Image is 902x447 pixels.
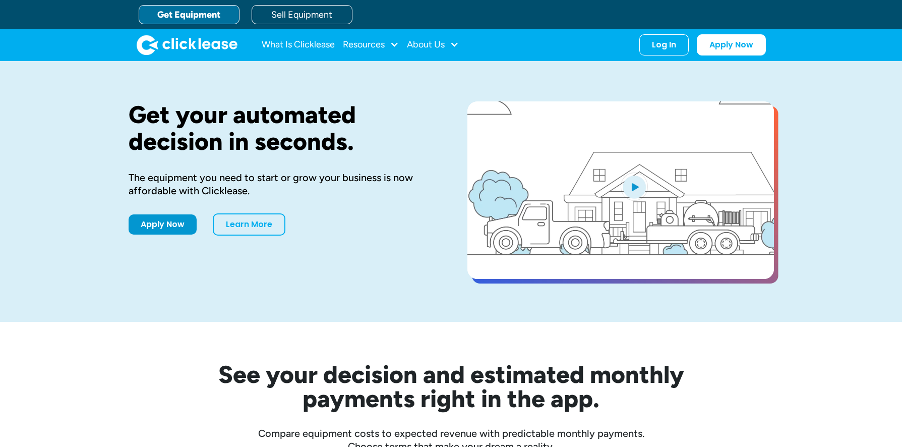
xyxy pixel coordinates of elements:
a: home [137,35,237,55]
img: Clicklease logo [137,35,237,55]
div: Resources [343,35,399,55]
a: Learn More [213,213,285,236]
a: Apply Now [129,214,197,235]
h1: Get your automated decision in seconds. [129,101,435,155]
a: Apply Now [697,34,766,55]
img: Blue play button logo on a light blue circular background [621,173,648,201]
a: open lightbox [467,101,774,279]
a: What Is Clicklease [262,35,335,55]
div: About Us [407,35,459,55]
a: Sell Equipment [252,5,352,24]
h2: See your decision and estimated monthly payments right in the app. [169,362,734,411]
div: The equipment you need to start or grow your business is now affordable with Clicklease. [129,171,435,197]
div: Log In [652,40,676,50]
a: Get Equipment [139,5,239,24]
